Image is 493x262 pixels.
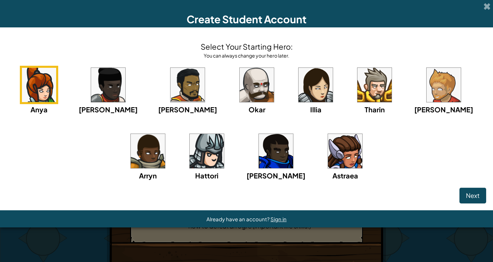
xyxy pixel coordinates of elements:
span: [PERSON_NAME] [414,105,473,114]
span: Illia [310,105,321,114]
h4: Select Your Starting Hero: [201,41,293,52]
img: portrait.png [427,68,461,102]
img: portrait.png [22,68,56,102]
button: Next [459,188,486,203]
span: Astraea [332,171,358,180]
img: portrait.png [91,68,125,102]
span: Arryn [139,171,157,180]
span: Next [466,191,480,199]
a: Sign in [270,216,287,222]
img: portrait.png [328,134,362,168]
img: portrait.png [357,68,392,102]
span: [PERSON_NAME] [246,171,305,180]
img: portrait.png [259,134,293,168]
img: portrait.png [170,68,205,102]
span: Hattori [195,171,218,180]
span: [PERSON_NAME] [79,105,138,114]
span: [PERSON_NAME] [158,105,217,114]
span: Tharin [365,105,385,114]
img: portrait.png [240,68,274,102]
span: Anya [30,105,48,114]
div: You can always change your hero later. [201,52,293,59]
span: Okar [249,105,265,114]
img: portrait.png [131,134,165,168]
span: Create Student Account [187,13,306,26]
span: Already have an account? [206,216,270,222]
img: portrait.png [299,68,333,102]
img: portrait.png [190,134,224,168]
